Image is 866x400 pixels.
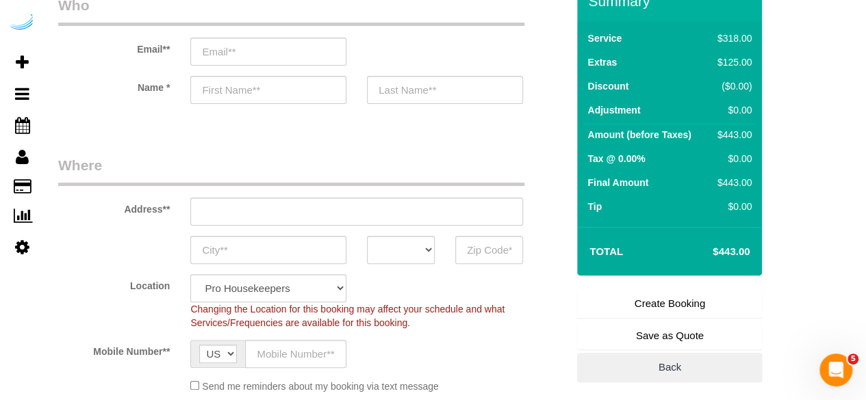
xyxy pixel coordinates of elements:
[587,55,617,69] label: Extras
[577,321,762,350] a: Save as Quote
[48,274,180,293] label: Location
[712,176,752,189] div: $443.00
[190,76,346,104] input: First Name**
[589,245,623,257] strong: Total
[819,354,852,386] iframe: Intercom live chat
[577,289,762,318] a: Create Booking
[367,76,523,104] input: Last Name**
[587,176,648,189] label: Final Amount
[202,381,439,392] span: Send me reminders about my booking via text message
[455,236,523,264] input: Zip Code**
[587,128,691,142] label: Amount (before Taxes)
[712,103,752,117] div: $0.00
[48,340,180,358] label: Mobile Number**
[712,55,752,69] div: $125.00
[587,103,640,117] label: Adjustment
[587,152,645,165] label: Tax @ 0.00%
[712,200,752,213] div: $0.00
[190,304,505,328] span: Changing the Location for this booking may affect your schedule and what Services/Frequencies are...
[672,246,750,258] h4: $443.00
[8,14,36,33] img: Automaid Logo
[848,354,858,364] span: 5
[712,31,752,45] div: $318.00
[245,340,346,368] input: Mobile Number**
[587,31,622,45] label: Service
[58,155,524,186] legend: Where
[712,128,752,142] div: $443.00
[587,200,602,213] label: Tip
[587,79,628,93] label: Discount
[48,76,180,94] label: Name *
[712,79,752,93] div: ($0.00)
[577,353,762,382] a: Back
[712,152,752,165] div: $0.00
